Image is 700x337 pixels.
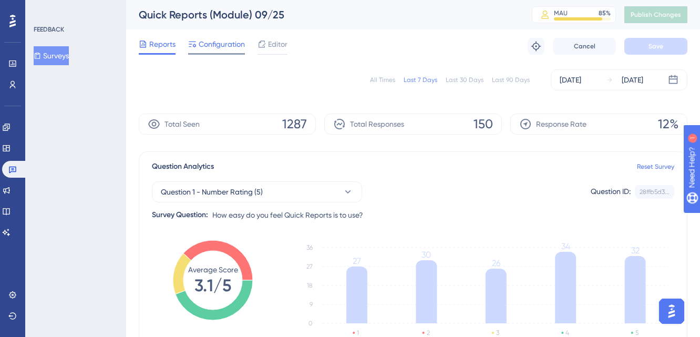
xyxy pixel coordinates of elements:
span: Response Rate [536,118,586,130]
div: 28ffb5d3... [640,188,670,196]
div: FEEDBACK [34,25,64,34]
tspan: 32 [631,246,640,256]
span: Editor [268,38,287,50]
tspan: 18 [307,282,313,289]
div: Last 7 Days [404,76,437,84]
tspan: 3.1/5 [194,275,231,295]
div: 1 [73,5,76,14]
div: Last 90 Days [492,76,530,84]
div: Quick Reports (Module) 09/25 [139,7,506,22]
tspan: Average Score [188,265,238,274]
button: Cancel [553,38,616,55]
span: Total Seen [164,118,200,130]
div: [DATE] [560,74,581,86]
tspan: 34 [561,241,570,251]
span: How easy do you feel Quick Reports is to use? [212,209,363,221]
span: 12% [658,116,678,132]
span: Configuration [199,38,245,50]
text: 5 [635,329,639,336]
div: 85 % [599,9,611,17]
div: All Times [370,76,395,84]
span: Question 1 - Number Rating (5) [161,186,263,198]
button: Surveys [34,46,69,65]
tspan: 30 [421,250,431,260]
text: 1 [357,329,359,336]
div: Survey Question: [152,209,208,221]
tspan: 27 [353,256,361,266]
tspan: 27 [306,263,313,270]
span: Save [648,42,663,50]
a: Reset Survey [637,162,674,171]
span: Question Analytics [152,160,214,173]
text: 4 [565,329,569,336]
iframe: UserGuiding AI Assistant Launcher [656,295,687,327]
span: Reports [149,38,176,50]
text: 2 [427,329,430,336]
span: 150 [473,116,493,132]
text: 3 [496,329,499,336]
span: Need Help? [25,3,66,15]
tspan: 26 [492,258,500,268]
tspan: 0 [308,320,313,327]
span: 1287 [282,116,307,132]
button: Publish Changes [624,6,687,23]
div: [DATE] [622,74,643,86]
tspan: 36 [306,244,313,251]
span: Publish Changes [631,11,681,19]
div: Question ID: [591,185,631,199]
div: Last 30 Days [446,76,483,84]
div: MAU [554,9,568,17]
button: Question 1 - Number Rating (5) [152,181,362,202]
button: Save [624,38,687,55]
tspan: 9 [310,301,313,308]
span: Total Responses [350,118,404,130]
span: Cancel [574,42,595,50]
